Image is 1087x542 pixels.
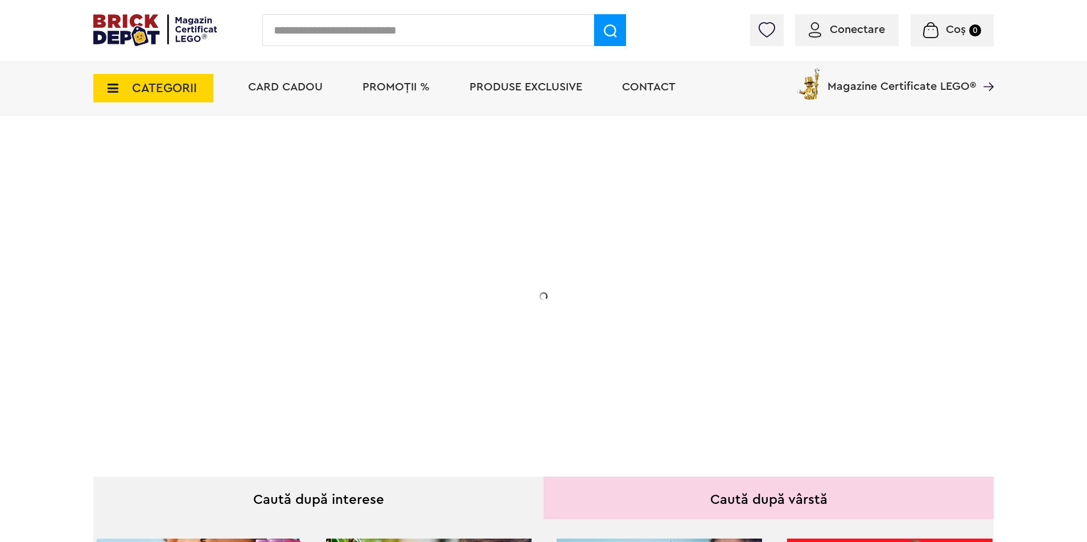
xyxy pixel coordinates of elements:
[969,24,981,36] small: 0
[174,355,402,369] div: Află detalii
[470,81,582,93] a: Produse exclusive
[132,82,197,94] span: CATEGORII
[363,81,430,93] a: PROMOȚII %
[543,477,994,519] div: Caută după vârstă
[976,66,994,77] a: Magazine Certificate LEGO®
[174,282,402,329] h2: Seria de sărbători: Fantomă luminoasă. Promoția este valabilă în perioada [DATE] - [DATE].
[830,24,885,35] span: Conectare
[827,66,976,92] span: Magazine Certificate LEGO®
[809,24,885,35] a: Conectare
[946,24,966,35] span: Coș
[622,81,676,93] a: Contact
[174,229,402,270] h1: Cadou VIP 40772
[248,81,323,93] a: Card Cadou
[93,477,543,519] div: Caută după interese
